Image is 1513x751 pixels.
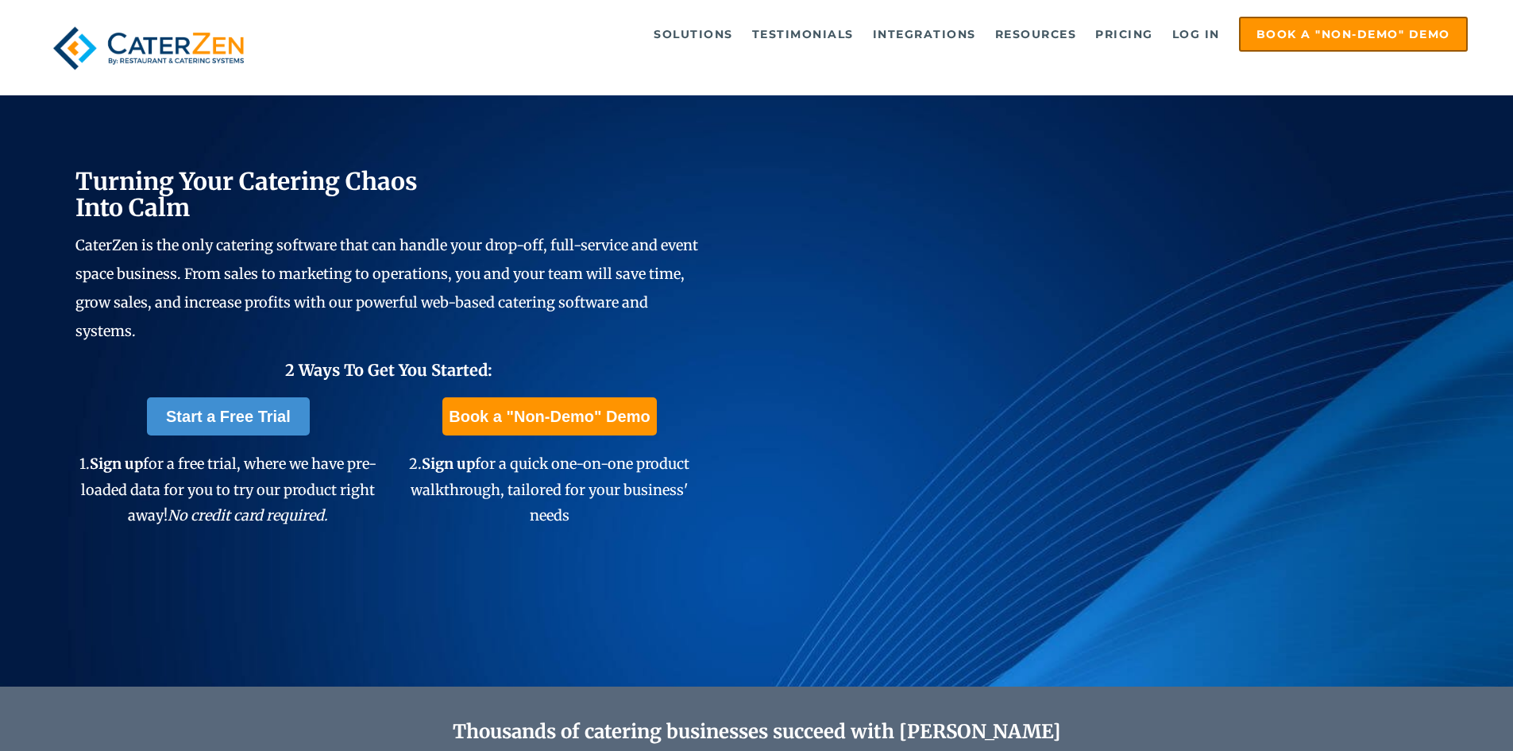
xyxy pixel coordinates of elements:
a: Pricing [1087,18,1161,50]
h2: Thousands of catering businesses succeed with [PERSON_NAME] [152,721,1362,744]
a: Integrations [865,18,984,50]
div: Navigation Menu [288,17,1468,52]
span: 2. for a quick one-on-one product walkthrough, tailored for your business' needs [409,455,689,525]
a: Book a "Non-Demo" Demo [442,397,656,436]
a: Book a "Non-Demo" Demo [1239,17,1468,52]
span: 1. for a free trial, where we have pre-loaded data for you to try our product right away! [79,455,376,525]
span: Sign up [90,455,143,473]
span: Sign up [422,455,475,473]
em: No credit card required. [168,506,328,525]
a: Log in [1164,18,1228,50]
a: Testimonials [744,18,862,50]
a: Start a Free Trial [147,397,310,436]
span: CaterZen is the only catering software that can handle your drop-off, full-service and event spac... [75,236,698,340]
img: caterzen [45,17,252,79]
iframe: Help widget launcher [1372,689,1496,734]
span: Turning Your Catering Chaos Into Calm [75,166,418,223]
a: Solutions [646,18,741,50]
a: Resources [987,18,1085,50]
span: 2 Ways To Get You Started: [285,360,492,380]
